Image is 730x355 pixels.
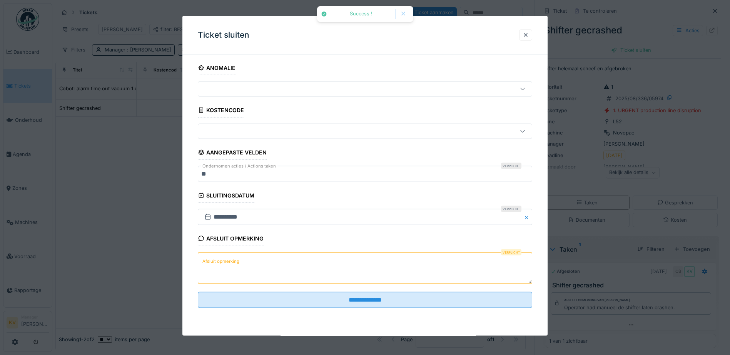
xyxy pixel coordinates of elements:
div: Aangepaste velden [198,147,267,160]
div: Kostencode [198,105,244,118]
div: Afsluit opmerking [198,233,264,246]
div: Anomalie [198,62,236,75]
div: Success ! [331,11,391,17]
div: Sluitingsdatum [198,190,254,203]
h3: Ticket sluiten [198,30,249,40]
label: Afsluit opmerking [201,256,241,266]
div: Verplicht [501,206,521,212]
div: Verplicht [501,249,521,255]
div: Verplicht [501,163,521,169]
button: Close [524,209,532,225]
label: Ondernomen acties / Actions taken [201,163,277,169]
